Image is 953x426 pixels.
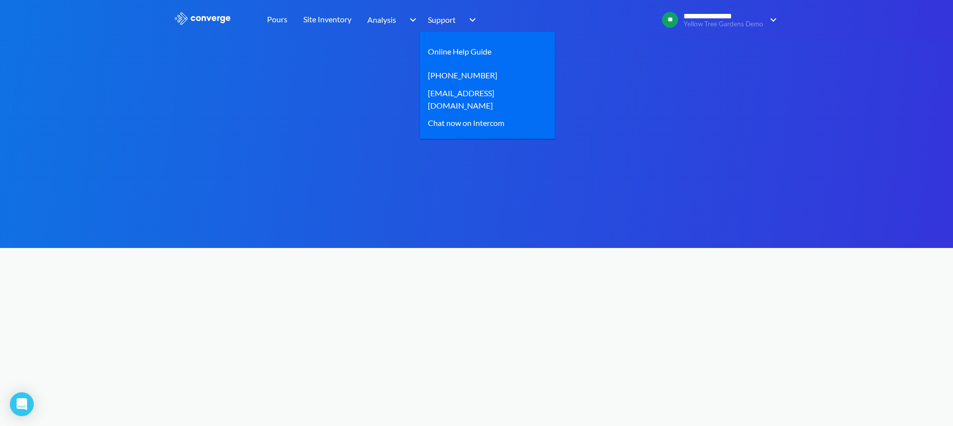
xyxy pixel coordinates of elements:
span: Support [428,13,456,26]
span: Yellow Tree Gardens Demo [683,20,763,28]
img: logo_ewhite.svg [174,12,231,25]
a: [PHONE_NUMBER] [428,69,497,81]
div: Chat now on Intercom [428,117,504,129]
div: Open Intercom Messenger [10,392,34,416]
span: Analysis [367,13,396,26]
img: downArrow.svg [763,14,779,26]
a: [EMAIL_ADDRESS][DOMAIN_NAME] [428,87,539,112]
img: downArrow.svg [463,14,478,26]
a: Online Help Guide [428,45,491,58]
img: downArrow.svg [403,14,419,26]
